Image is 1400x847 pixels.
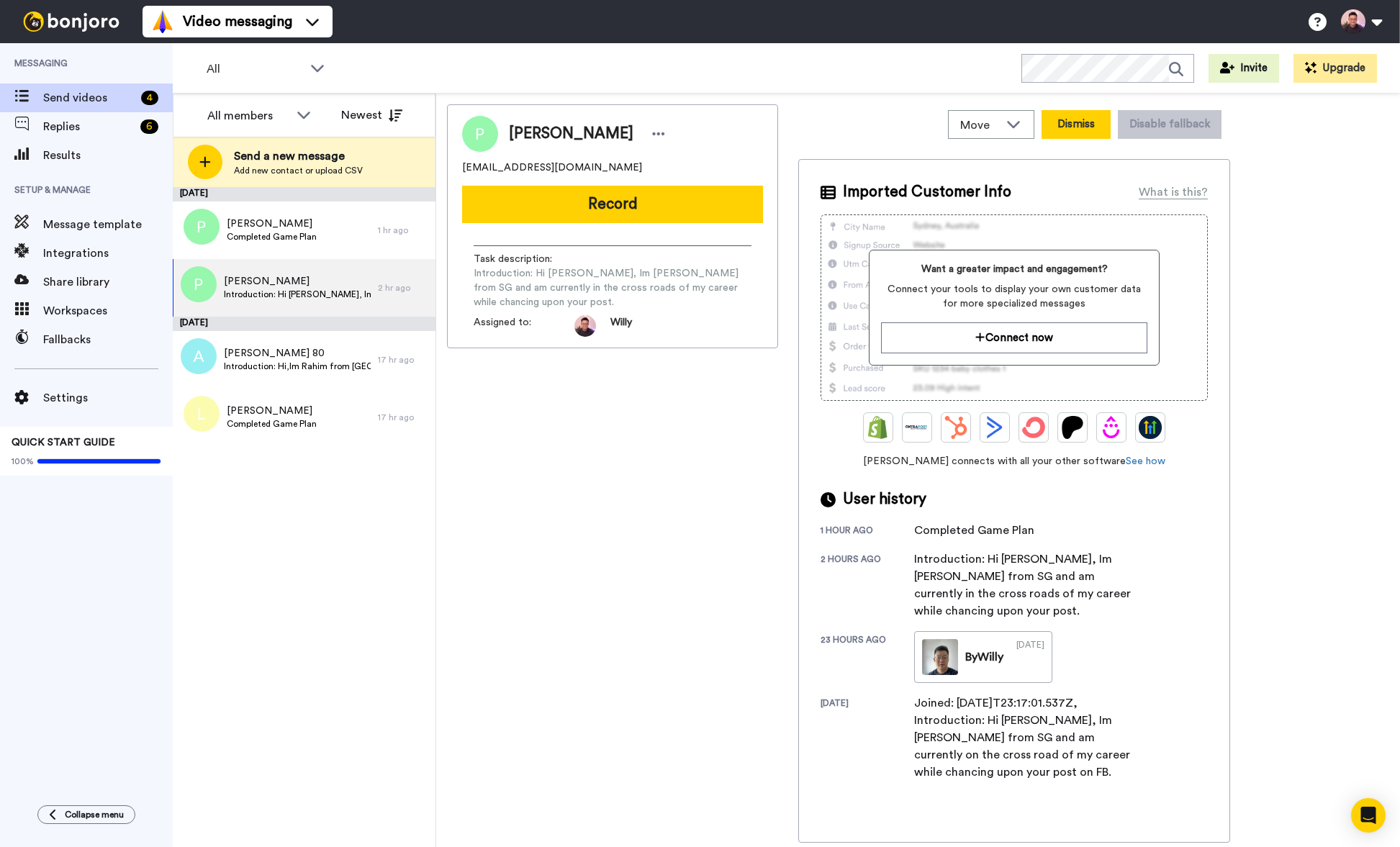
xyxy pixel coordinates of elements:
span: Video messaging [183,12,292,32]
div: What is this? [1139,184,1208,201]
span: [PERSON_NAME] [224,274,371,289]
div: 23 hours ago [821,634,914,683]
span: Collapse menu [65,809,124,820]
img: p.png [184,209,220,245]
span: Assigned to: [474,315,574,337]
img: l.png [184,396,220,432]
img: Ontraport [906,416,929,439]
div: Open Intercom Messenger [1351,798,1386,833]
img: vm-color.svg [151,10,174,33]
img: GoHighLevel [1139,416,1162,439]
div: [DATE] [173,317,435,331]
div: [DATE] [821,697,914,781]
span: Share library [43,273,173,291]
span: Introduction: Hi [PERSON_NAME], Im [PERSON_NAME] from SG and am currently in the cross roads of m... [224,289,371,300]
img: 2bfeec0d-413e-4275-b01a-c0c510d6474f-thumb.jpg [922,639,958,675]
span: User history [843,489,926,510]
span: [PERSON_NAME] [227,404,317,418]
div: By Willy [965,648,1003,666]
img: a.png [181,338,217,374]
span: Fallbacks [43,331,173,348]
div: Introduction: Hi [PERSON_NAME], Im [PERSON_NAME] from SG and am currently in the cross roads of m... [914,551,1144,620]
div: [DATE] [173,187,435,201]
img: Patreon [1061,416,1084,439]
span: Move [960,117,999,134]
span: Imported Customer Info [843,181,1011,203]
span: Introduction: Hi [PERSON_NAME], Im [PERSON_NAME] from SG and am currently in the cross roads of m... [474,266,751,309]
span: Send a new message [234,148,363,165]
button: Disable fallback [1118,110,1221,139]
div: 6 [140,119,158,134]
span: [PERSON_NAME] 80 [224,346,371,361]
span: Settings [43,389,173,407]
button: Connect now [881,322,1147,353]
img: Drip [1100,416,1123,439]
button: Dismiss [1042,110,1111,139]
span: Connect your tools to display your own customer data for more specialized messages [881,282,1147,311]
button: Record [462,186,763,223]
span: Workspaces [43,302,173,320]
button: Upgrade [1293,54,1377,83]
span: Send videos [43,89,135,107]
span: All [207,60,303,78]
span: Task description : [474,252,574,266]
button: Newest [330,101,413,130]
a: ByWilly[DATE] [914,631,1052,683]
span: [PERSON_NAME] connects with all your other software [821,454,1208,468]
span: Want a greater impact and engagement? [881,262,1147,276]
button: Collapse menu [37,805,135,824]
span: Message template [43,216,173,233]
div: 1 hr ago [378,225,428,236]
button: Invite [1209,54,1279,83]
span: Introduction: Hi,Im Rahim from [GEOGRAPHIC_DATA]. Im working as safety coordinator,looking for op... [224,361,371,372]
span: QUICK START GUIDE [12,438,115,448]
a: See how [1126,456,1165,466]
div: 17 hr ago [378,354,428,366]
img: Hubspot [944,416,967,439]
span: Integrations [43,245,173,262]
img: b3b0ec4f-909e-4b8c-991e-8b06cec98768-1758737779.jpg [574,315,596,337]
span: [PERSON_NAME] [509,123,633,145]
span: Completed Game Plan [227,418,317,430]
img: p.png [181,266,217,302]
div: 2 hr ago [378,282,428,294]
div: [DATE] [1016,639,1044,675]
div: All members [207,107,289,124]
span: Completed Game Plan [227,231,317,243]
span: [EMAIL_ADDRESS][DOMAIN_NAME] [462,160,642,175]
div: Completed Game Plan [914,522,1034,539]
span: Results [43,147,173,164]
img: bj-logo-header-white.svg [17,12,125,32]
img: ConvertKit [1022,416,1045,439]
span: Replies [43,118,135,135]
div: 17 hr ago [378,412,428,423]
div: Joined: [DATE]T23:17:01.537Z, Introduction: Hi [PERSON_NAME], Im [PERSON_NAME] from SG and am cur... [914,694,1144,781]
span: Add new contact or upload CSV [234,165,363,176]
img: Image of Patrick Foo [462,116,498,152]
span: Willy [610,315,632,337]
span: 100% [12,456,34,467]
div: 4 [141,91,158,105]
img: ActiveCampaign [983,416,1006,439]
div: 1 hour ago [821,525,914,539]
div: 2 hours ago [821,553,914,620]
span: [PERSON_NAME] [227,217,317,231]
img: Shopify [867,416,890,439]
